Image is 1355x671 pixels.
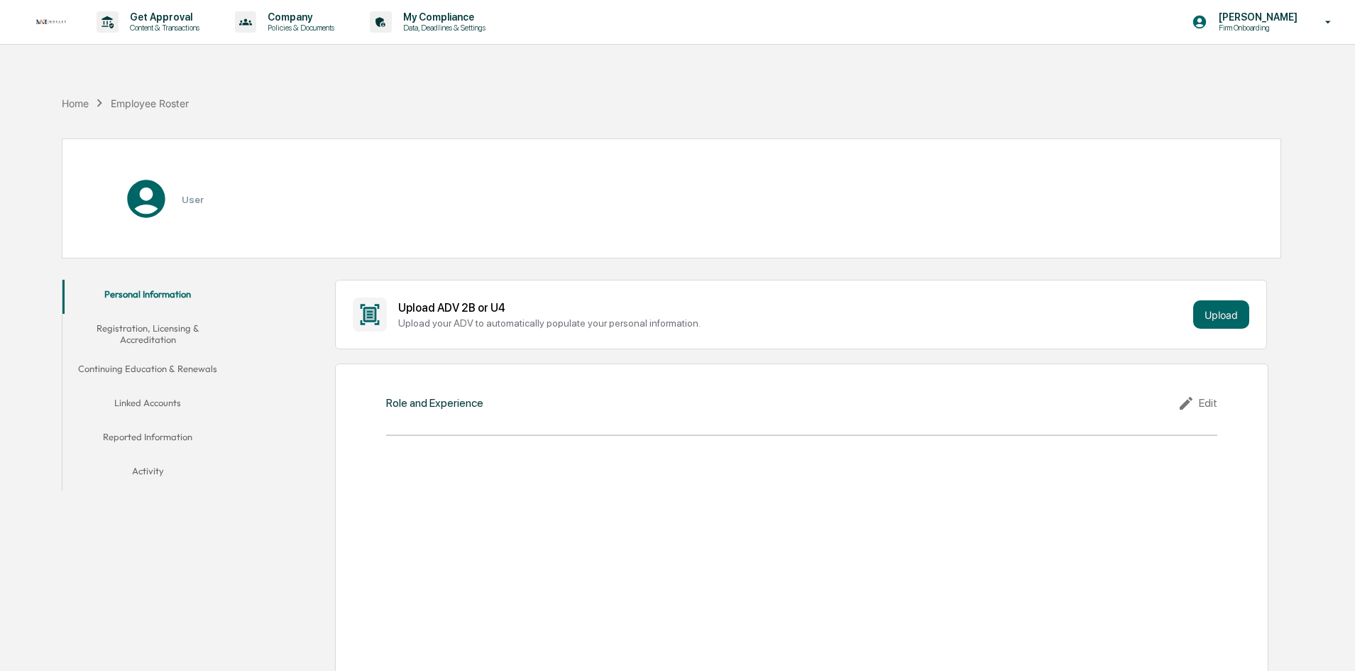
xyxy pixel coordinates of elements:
[62,354,233,388] button: Continuing Education & Renewals
[62,388,233,422] button: Linked Accounts
[398,317,1187,329] div: Upload your ADV to automatically populate your personal information.
[119,23,207,33] p: Content & Transactions
[256,23,341,33] p: Policies & Documents
[62,457,233,491] button: Activity
[386,396,483,410] div: Role and Experience
[119,11,207,23] p: Get Approval
[1207,23,1305,33] p: Firm Onboarding
[256,11,341,23] p: Company
[392,11,493,23] p: My Compliance
[62,422,233,457] button: Reported Information
[1193,300,1249,329] button: Upload
[182,194,204,205] h3: User
[62,314,233,354] button: Registration, Licensing & Accreditation
[62,97,89,109] div: Home
[1178,395,1217,412] div: Edit
[111,97,189,109] div: Employee Roster
[1207,11,1305,23] p: [PERSON_NAME]
[398,301,1187,315] div: Upload ADV 2B or U4
[392,23,493,33] p: Data, Deadlines & Settings
[34,18,68,27] img: logo
[62,280,233,314] button: Personal Information
[62,280,233,491] div: secondary tabs example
